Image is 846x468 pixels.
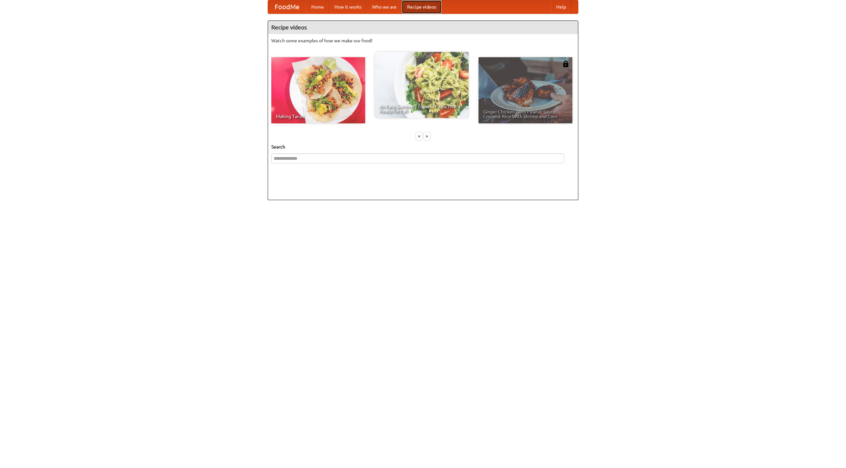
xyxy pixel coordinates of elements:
span: Making Tacos [276,114,361,119]
div: » [424,132,430,140]
a: Help [551,0,571,14]
span: An Easy, Summery Tomato Pasta That's Ready for Fall [379,104,464,113]
p: Watch some examples of how we make our food! [271,37,575,44]
a: Making Tacos [271,57,365,123]
a: Home [306,0,329,14]
a: An Easy, Summery Tomato Pasta That's Ready for Fall [375,52,469,118]
div: « [416,132,422,140]
h5: Search [271,144,575,150]
a: FoodMe [268,0,306,14]
a: Who we are [367,0,402,14]
a: How it works [329,0,367,14]
a: Recipe videos [402,0,442,14]
img: 483408.png [562,61,569,67]
h4: Recipe videos [268,21,578,34]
